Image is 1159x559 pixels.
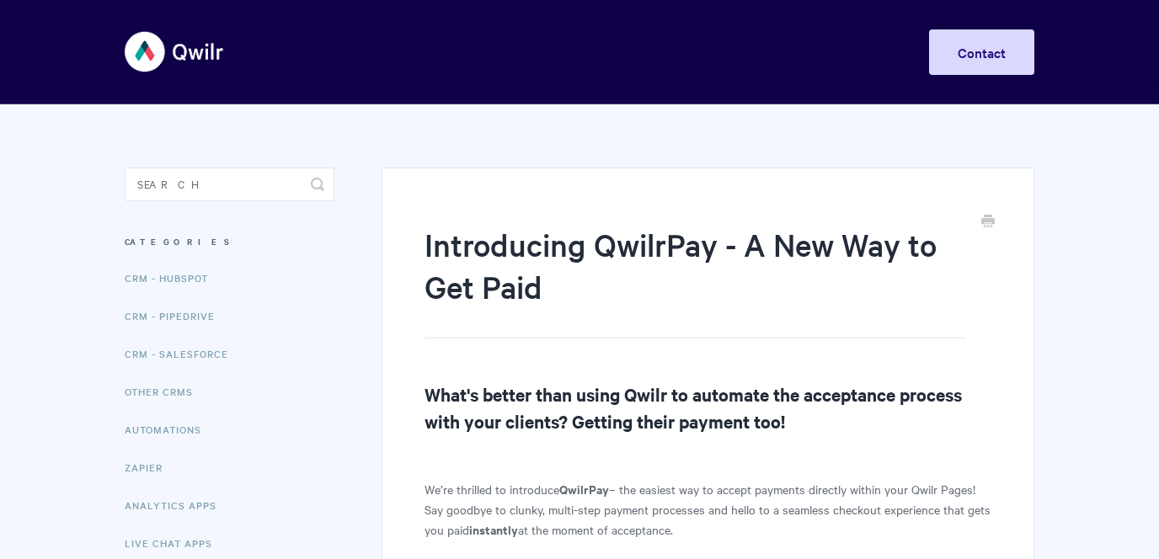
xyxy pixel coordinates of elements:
[425,479,991,540] p: We’re thrilled to introduce – the easiest way to accept payments directly within your Qwilr Pages...
[125,261,221,295] a: CRM - HubSpot
[469,520,518,538] strong: instantly
[125,337,241,370] a: CRM - Salesforce
[125,488,229,522] a: Analytics Apps
[125,375,206,408] a: Other CRMs
[125,20,225,83] img: Qwilr Help Center
[929,29,1034,75] a: Contact
[559,480,609,498] strong: QwilrPay
[425,381,991,434] h2: What's better than using Qwilr to automate the acceptance process with your clients? Getting thei...
[125,299,227,333] a: CRM - Pipedrive
[981,213,995,232] a: Print this Article
[425,223,966,338] h1: Introducing QwilrPay - A New Way to Get Paid
[125,226,334,257] h3: Categories
[125,413,214,446] a: Automations
[125,450,175,484] a: Zapier
[125,168,334,201] input: Search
